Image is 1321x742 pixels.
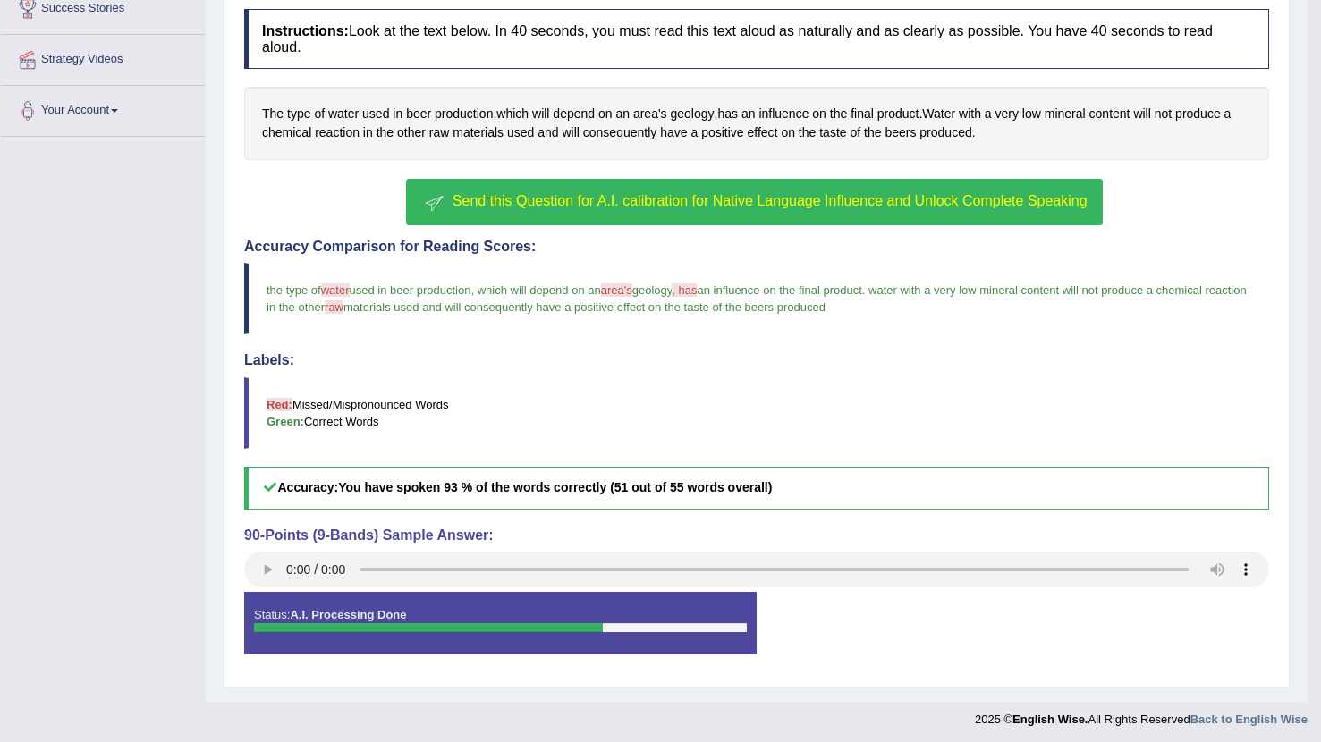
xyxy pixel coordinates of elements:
[1,86,205,131] a: Your Account
[758,105,809,123] span: Click to see word definition
[267,283,321,297] span: the type of
[397,123,426,142] span: Click to see word definition
[287,105,310,123] span: Click to see word definition
[377,123,394,142] span: Click to see word definition
[741,105,756,123] span: Click to see word definition
[1175,105,1221,123] span: Click to see word definition
[1089,105,1130,123] span: Click to see word definition
[532,105,549,123] span: Click to see word definition
[262,23,349,38] b: Instructions:
[1012,712,1088,726] strong: English Wise.
[975,702,1308,728] div: 2025 © All Rights Reserved
[850,123,860,142] span: Click to see word definition
[660,123,687,142] span: Click to see word definition
[1155,105,1172,123] span: Click to see word definition
[429,123,450,142] span: Click to see word definition
[601,283,632,297] span: area's
[851,105,874,123] span: Click to see word definition
[338,480,772,494] b: You have spoken 93 % of the words correctly (51 out of 55 words overall)
[321,283,350,297] span: water
[453,193,1088,208] span: Send this Question for A.I. calibration for Native Language Influence and Unlock Complete Speaking
[1133,105,1150,123] span: Click to see word definition
[583,123,657,142] span: Click to see word definition
[671,105,715,123] span: Click to see word definition
[362,105,389,123] span: Click to see word definition
[748,123,778,142] span: Click to see word definition
[819,123,846,142] span: Click to see word definition
[478,283,601,297] span: which will depend on an
[697,283,861,297] span: an influence on the final product
[922,105,955,123] span: Click to see word definition
[262,123,311,142] span: Click to see word definition
[959,105,981,123] span: Click to see word definition
[496,105,529,123] span: Click to see word definition
[562,123,579,142] span: Click to see word definition
[406,179,1102,225] button: Send this Question for A.I. calibration for Native Language Influence and Unlock Complete Speaking
[1,35,205,80] a: Strategy Videos
[781,123,795,142] span: Click to see word definition
[267,415,304,428] b: Green:
[244,87,1269,159] div: , , . .
[507,123,534,142] span: Click to see word definition
[985,105,992,123] span: Click to see word definition
[1022,105,1041,123] span: Click to see word definition
[244,352,1269,368] h4: Labels:
[632,283,673,297] span: geology
[701,123,743,142] span: Click to see word definition
[406,105,431,123] span: Click to see word definition
[315,123,360,142] span: Click to see word definition
[717,105,738,123] span: Click to see word definition
[267,398,292,411] b: Red:
[290,608,406,621] strong: A.I. Processing Done
[1190,712,1308,726] a: Back to English Wise
[885,123,916,142] span: Click to see word definition
[363,123,373,142] span: Click to see word definition
[690,123,698,142] span: Click to see word definition
[453,123,504,142] span: Click to see word definition
[343,300,826,314] span: materials used and will consequently have a positive effect on the taste of the beers produced
[799,123,816,142] span: Click to see word definition
[244,9,1269,69] h4: Look at the text below. In 40 seconds, you must read this text aloud as naturally and as clearly ...
[244,592,757,654] div: Status:
[633,105,667,123] span: Click to see word definition
[244,377,1269,449] blockquote: Missed/Mispronounced Words Correct Words
[393,105,402,123] span: Click to see word definition
[244,527,1269,544] h4: 90-Points (9-Bands) Sample Answer:
[262,105,284,123] span: Click to see word definition
[325,300,343,314] span: raw
[244,467,1269,509] h5: Accuracy:
[862,283,866,297] span: .
[1045,105,1086,123] span: Click to see word definition
[538,123,558,142] span: Click to see word definition
[877,105,919,123] span: Click to see word definition
[919,123,971,142] span: Click to see word definition
[553,105,595,123] span: Click to see word definition
[435,105,493,123] span: Click to see word definition
[470,283,474,297] span: ,
[350,283,471,297] span: used in beer production
[864,123,881,142] span: Click to see word definition
[812,105,826,123] span: Click to see word definition
[1224,105,1232,123] span: Click to see word definition
[328,105,359,123] span: Click to see word definition
[830,105,847,123] span: Click to see word definition
[244,239,1269,255] h4: Accuracy Comparison for Reading Scores:
[314,105,325,123] span: Click to see word definition
[598,105,613,123] span: Click to see word definition
[615,105,630,123] span: Click to see word definition
[995,105,1019,123] span: Click to see word definition
[672,283,697,297] span: , has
